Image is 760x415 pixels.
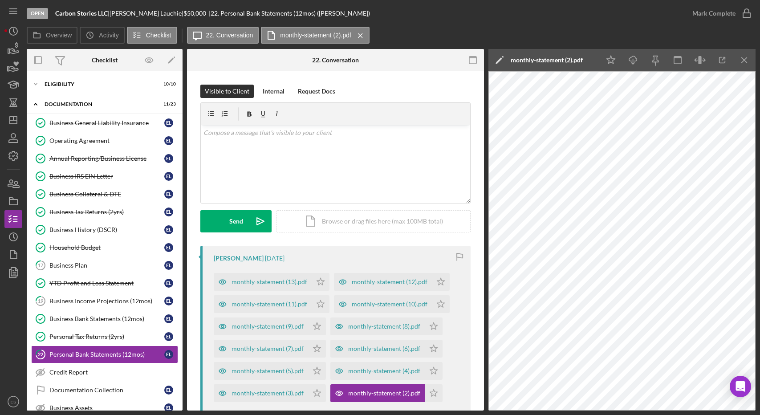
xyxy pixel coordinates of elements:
div: monthly-statement (5).pdf [232,367,304,374]
button: monthly-statement (8).pdf [330,317,443,335]
b: Carbon Stories LLC [55,9,108,17]
div: monthly-statement (2).pdf [511,57,583,64]
a: 22Personal Bank Statements (12mos)EL [31,346,178,363]
div: E L [164,225,173,234]
div: E L [164,297,173,305]
div: Business History (DSCR) [49,226,164,233]
div: monthly-statement (9).pdf [232,323,304,330]
div: E L [164,403,173,412]
button: Activity [80,27,124,44]
div: E L [164,386,173,395]
button: ES [4,393,22,411]
div: 22. Conversation [312,57,359,64]
label: monthly-statement (2).pdf [280,32,351,39]
a: Business Collateral & DTEEL [31,185,178,203]
div: monthly-statement (2).pdf [348,390,420,397]
div: E L [164,279,173,288]
button: monthly-statement (10).pdf [334,295,450,313]
button: Visible to Client [200,85,254,98]
a: Business Tax Returns (2yrs)EL [31,203,178,221]
div: Checklist [92,57,118,64]
label: 22. Conversation [206,32,253,39]
div: Send [229,210,243,232]
a: Documentation CollectionEL [31,381,178,399]
button: monthly-statement (3).pdf [214,384,326,402]
button: monthly-statement (11).pdf [214,295,329,313]
div: Operating Agreement [49,137,164,144]
div: monthly-statement (10).pdf [352,301,427,308]
div: Household Budget [49,244,164,251]
span: $50,000 [183,9,206,17]
button: monthly-statement (4).pdf [330,362,443,380]
div: Business Bank Statements (12mos) [49,315,164,322]
div: Open [27,8,48,19]
div: [PERSON_NAME] [214,255,264,262]
a: Business IRS EIN LetterEL [31,167,178,185]
div: YTD Profit and Loss Statement [49,280,164,287]
button: Send [200,210,272,232]
a: Annual Reporting/Business LicenseEL [31,150,178,167]
button: monthly-statement (2).pdf [261,27,370,44]
button: Request Docs [293,85,340,98]
div: Personal Tax Returns (2yrs) [49,333,164,340]
a: Business General Liability InsuranceEL [31,114,178,132]
time: 2025-09-04 17:25 [265,255,284,262]
tspan: 22 [38,351,43,357]
button: monthly-statement (5).pdf [214,362,326,380]
div: E L [164,136,173,145]
a: Household BudgetEL [31,239,178,256]
div: Documentation [45,102,154,107]
text: ES [11,399,16,404]
div: Mark Complete [692,4,736,22]
button: Internal [258,85,289,98]
button: monthly-statement (2).pdf [330,384,443,402]
button: monthly-statement (13).pdf [214,273,329,291]
label: Activity [99,32,118,39]
a: Business Bank Statements (12mos)EL [31,310,178,328]
div: monthly-statement (11).pdf [232,301,307,308]
div: E L [164,190,173,199]
a: Operating AgreementEL [31,132,178,150]
div: Personal Bank Statements (12mos) [49,351,164,358]
div: E L [164,207,173,216]
div: 10 / 10 [160,81,176,87]
div: E L [164,261,173,270]
div: Business General Liability Insurance [49,119,164,126]
div: Business Collateral & DTE [49,191,164,198]
label: Checklist [146,32,171,39]
div: Visible to Client [205,85,249,98]
a: 17Business PlanEL [31,256,178,274]
tspan: 17 [38,262,44,268]
div: Business IRS EIN Letter [49,173,164,180]
label: Overview [46,32,72,39]
div: Open Intercom Messenger [730,376,751,397]
div: Eligibility [45,81,154,87]
button: monthly-statement (9).pdf [214,317,326,335]
a: Credit Report [31,363,178,381]
button: 22. Conversation [187,27,259,44]
div: E L [164,314,173,323]
div: monthly-statement (4).pdf [348,367,420,374]
button: Overview [27,27,77,44]
div: monthly-statement (3).pdf [232,390,304,397]
div: monthly-statement (6).pdf [348,345,420,352]
button: monthly-statement (12).pdf [334,273,450,291]
a: Business History (DSCR)EL [31,221,178,239]
button: Mark Complete [683,4,756,22]
div: Request Docs [298,85,335,98]
div: E L [164,332,173,341]
a: Personal Tax Returns (2yrs)EL [31,328,178,346]
div: E L [164,118,173,127]
div: Annual Reporting/Business License [49,155,164,162]
button: monthly-statement (7).pdf [214,340,326,358]
div: monthly-statement (8).pdf [348,323,420,330]
div: E L [164,154,173,163]
tspan: 19 [38,298,44,304]
div: Internal [263,85,284,98]
div: Business Assets [49,404,164,411]
div: 11 / 23 [160,102,176,107]
div: Documentation Collection [49,387,164,394]
div: Business Plan [49,262,164,269]
a: YTD Profit and Loss StatementEL [31,274,178,292]
div: Business Tax Returns (2yrs) [49,208,164,216]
